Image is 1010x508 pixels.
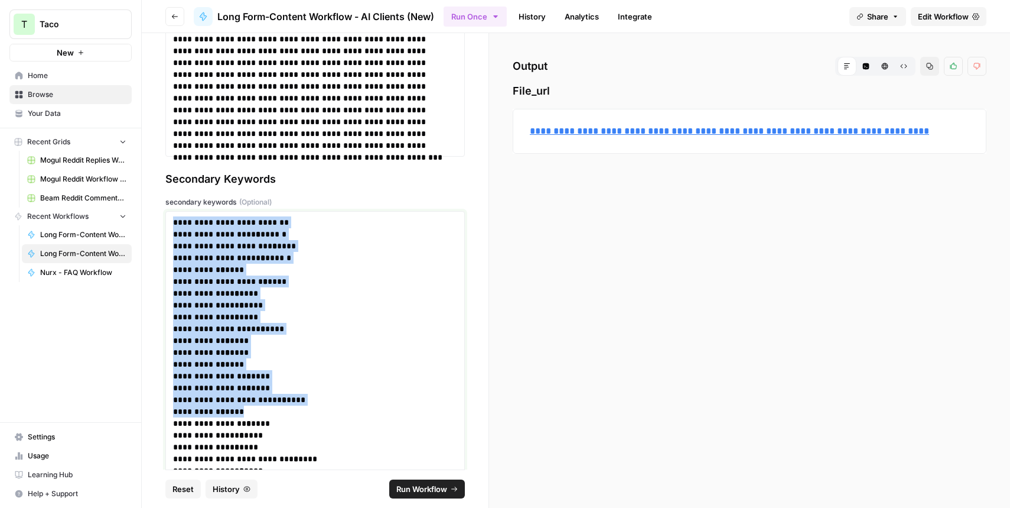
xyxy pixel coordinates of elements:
[28,432,126,442] span: Settings
[165,171,465,187] div: Secondary Keywords
[9,9,132,39] button: Workspace: Taco
[9,66,132,85] a: Home
[28,470,126,480] span: Learning Hub
[40,229,126,240] span: Long Form-Content Workflow - B2B Clients
[513,57,986,76] h2: Output
[28,89,126,100] span: Browse
[9,44,132,62] button: New
[172,483,194,495] span: Reset
[9,484,132,503] button: Help + Support
[165,480,201,499] button: Reset
[40,248,126,259] span: Long Form-Content Workflow - AI Clients (New)
[27,137,70,147] span: Recent Grids
[27,211,89,222] span: Recent Workflows
[40,174,126,185] span: Mogul Reddit Workflow Grid (1)
[40,267,126,278] span: Nurx - FAQ Workflow
[9,85,132,104] a: Browse
[918,11,969,22] span: Edit Workflow
[28,451,126,461] span: Usage
[9,446,132,465] a: Usage
[21,17,27,31] span: T
[28,70,126,81] span: Home
[9,465,132,484] a: Learning Hub
[611,7,659,26] a: Integrate
[217,9,434,24] span: Long Form-Content Workflow - AI Clients (New)
[9,104,132,123] a: Your Data
[511,7,553,26] a: History
[22,151,132,170] a: Mogul Reddit Replies Workflow Grid
[22,189,132,208] a: Beam Reddit Comments Workflow Grid (1)
[239,197,272,208] span: (Optional)
[22,170,132,189] a: Mogul Reddit Workflow Grid (1)
[57,47,74,59] span: New
[40,18,111,30] span: Taco
[40,193,126,203] span: Beam Reddit Comments Workflow Grid (1)
[22,225,132,244] a: Long Form-Content Workflow - B2B Clients
[28,108,126,119] span: Your Data
[9,133,132,151] button: Recent Grids
[9,208,132,225] button: Recent Workflows
[28,488,126,499] span: Help + Support
[396,483,447,495] span: Run Workflow
[206,480,258,499] button: History
[444,7,507,27] button: Run Once
[40,155,126,166] span: Mogul Reddit Replies Workflow Grid
[558,7,606,26] a: Analytics
[213,483,240,495] span: History
[9,428,132,446] a: Settings
[911,7,986,26] a: Edit Workflow
[165,197,465,208] label: secondary keywords
[194,7,434,26] a: Long Form-Content Workflow - AI Clients (New)
[389,480,465,499] button: Run Workflow
[513,83,986,99] span: File_url
[849,7,906,26] button: Share
[867,11,888,22] span: Share
[22,263,132,282] a: Nurx - FAQ Workflow
[22,244,132,263] a: Long Form-Content Workflow - AI Clients (New)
